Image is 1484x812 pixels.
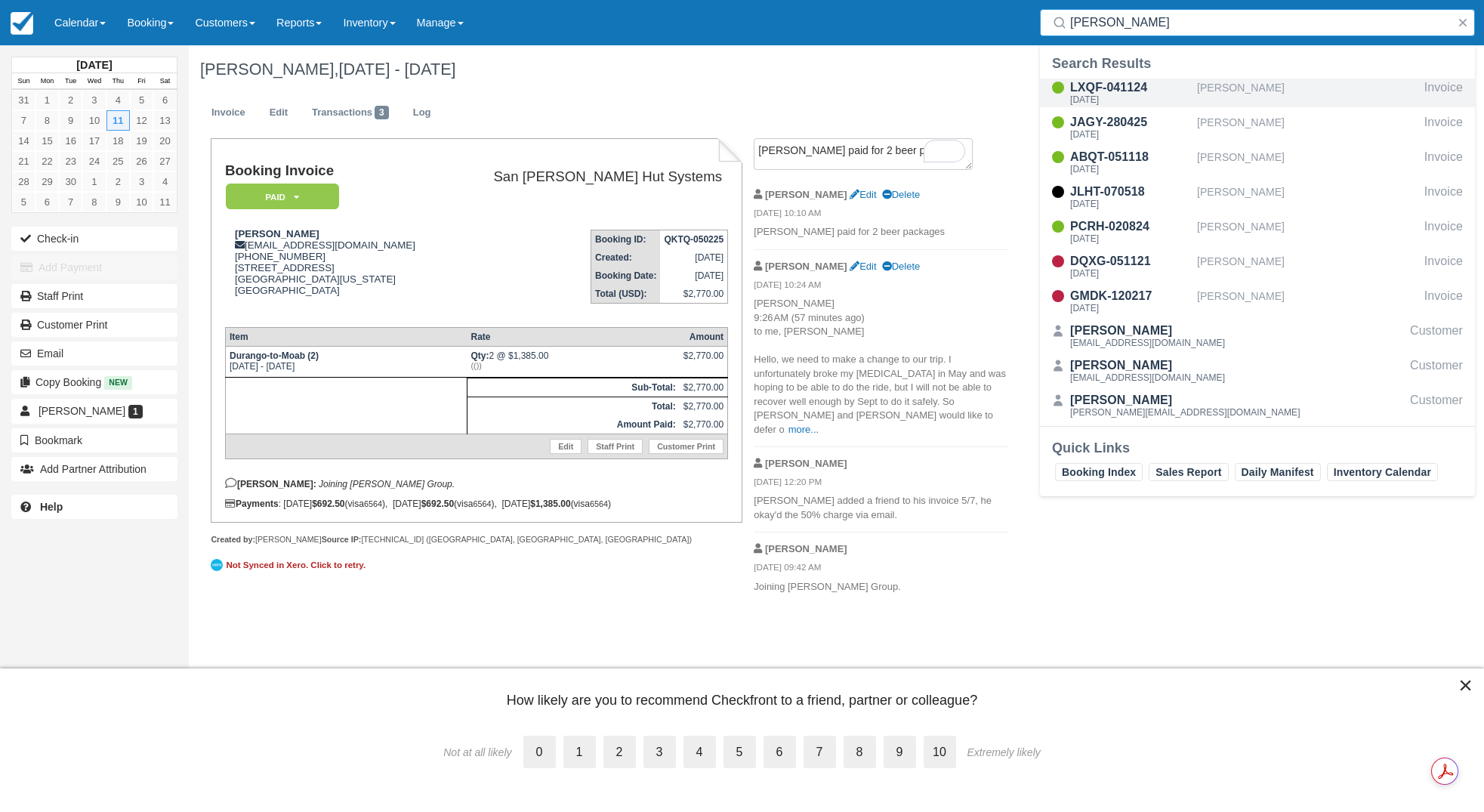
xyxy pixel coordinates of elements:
[882,261,920,272] a: Delete
[130,90,153,110] a: 5
[1070,269,1191,278] div: [DATE]
[364,499,382,508] small: 6564
[225,346,467,377] td: [DATE] - [DATE]
[1052,439,1463,457] div: Quick Links
[225,163,447,179] h1: Booking Invoice
[104,376,132,389] span: New
[550,439,582,454] a: Edit
[850,189,876,200] a: Edit
[1070,218,1191,236] div: PCRH-020824
[11,457,177,481] button: Add Partner Attribution
[470,350,489,361] strong: Qty
[467,397,679,415] th: Total:
[1197,148,1418,177] div: [PERSON_NAME]
[82,151,106,171] a: 24
[106,73,130,90] th: Thu
[106,192,130,212] a: 9
[59,131,82,151] a: 16
[882,189,920,200] a: Delete
[467,378,679,397] th: Sub-Total:
[754,138,973,170] textarea: To enrich screen reader interactions, please activate Accessibility in Grammarly extension settings
[226,184,339,210] em: Paid
[130,73,153,90] th: Fri
[130,151,153,171] a: 26
[82,192,106,212] a: 8
[591,249,661,267] th: Created:
[453,169,722,185] h2: San [PERSON_NAME] Hut Systems
[153,90,177,110] a: 6
[1070,252,1191,270] div: DQXG-051121
[1070,148,1191,166] div: ABQT-051118
[230,350,319,361] strong: Durango-to-Moab (2)
[683,350,723,373] div: $2,770.00
[82,131,106,151] a: 17
[312,499,344,509] strong: $692.50
[153,131,177,151] a: 20
[128,405,143,418] span: 1
[225,327,467,346] th: Item
[1070,9,1451,36] input: Search ( / )
[11,12,33,35] img: checkfront-main-nav-mini-logo.png
[82,110,106,131] a: 10
[754,580,1008,594] p: Joining [PERSON_NAME] Group.
[225,499,728,509] div: : [DATE] (visa ), [DATE] (visa ), [DATE] (visa )
[683,736,716,768] label: 4
[1070,95,1191,104] div: [DATE]
[11,313,177,337] a: Customer Print
[40,501,63,513] b: Help
[11,341,177,366] button: Email
[765,458,847,469] strong: [PERSON_NAME]
[130,131,153,151] a: 19
[924,736,956,768] label: 10
[23,691,1461,718] div: How likely are you to recommend Checkfront to a friend, partner or colleague?
[850,261,876,272] a: Edit
[1410,357,1463,385] div: Customer
[1070,199,1191,208] div: [DATE]
[106,110,130,131] a: 11
[1070,165,1191,174] div: [DATE]
[1424,183,1463,211] div: Invoice
[523,736,556,768] label: 0
[1424,252,1463,281] div: Invoice
[467,327,679,346] th: Rate
[664,234,723,245] strong: QKTQ-050225
[12,192,35,212] a: 5
[11,428,177,452] button: Bookmark
[680,378,728,397] td: $2,770.00
[375,106,389,119] span: 3
[660,249,727,267] td: [DATE]
[106,131,130,151] a: 18
[754,207,1008,224] em: [DATE] 10:10 AM
[844,736,876,768] label: 8
[200,60,1291,79] h1: [PERSON_NAME],
[603,736,636,768] label: 2
[530,499,570,509] strong: $1,385.00
[211,535,255,544] strong: Created by:
[1070,304,1191,313] div: [DATE]
[106,90,130,110] a: 4
[1197,218,1418,246] div: [PERSON_NAME]
[680,327,728,346] th: Amount
[59,110,82,131] a: 9
[153,171,177,192] a: 4
[225,479,316,489] strong: [PERSON_NAME]:
[1070,113,1191,131] div: JAGY-280425
[12,90,35,110] a: 31
[11,284,177,308] a: Staff Print
[467,415,679,434] th: Amount Paid:
[12,110,35,131] a: 7
[1197,252,1418,281] div: [PERSON_NAME]
[130,171,153,192] a: 3
[649,439,723,454] a: Customer Print
[12,171,35,192] a: 28
[11,370,177,394] button: Copy Booking
[754,297,1008,437] p: [PERSON_NAME] 9:26 AM (57 minutes ago) to me, [PERSON_NAME] Hello, we need to make a change to ou...
[660,285,727,304] td: $2,770.00
[590,499,608,508] small: 6564
[421,499,454,509] strong: $692.50
[322,535,362,544] strong: Source IP:
[59,192,82,212] a: 7
[765,261,847,272] strong: [PERSON_NAME]
[680,397,728,415] td: $2,770.00
[1052,54,1463,73] div: Search Results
